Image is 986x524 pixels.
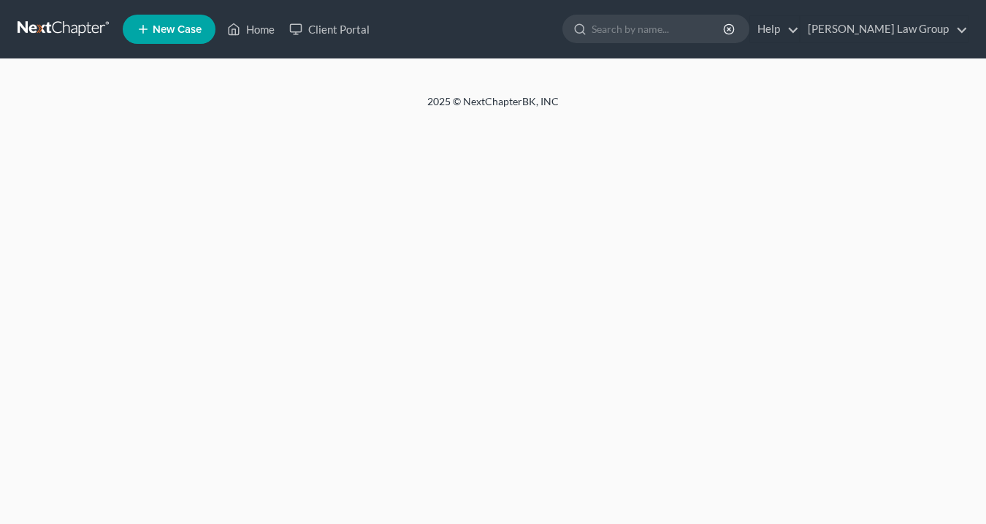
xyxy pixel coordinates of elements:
[592,15,725,42] input: Search by name...
[282,16,377,42] a: Client Portal
[800,16,968,42] a: [PERSON_NAME] Law Group
[220,16,282,42] a: Home
[77,94,909,121] div: 2025 © NextChapterBK, INC
[153,24,202,35] span: New Case
[750,16,799,42] a: Help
